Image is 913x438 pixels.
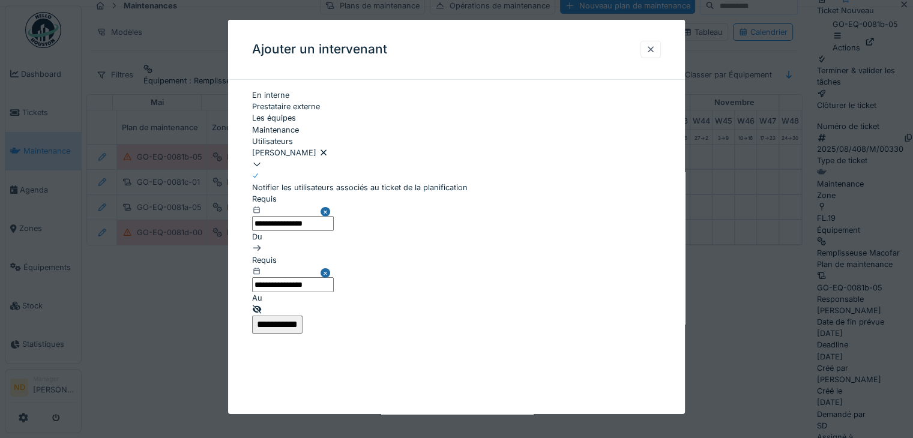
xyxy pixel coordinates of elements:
[252,101,661,112] div: Prestataire externe
[321,193,334,232] button: Close
[252,42,387,57] h3: Ajouter un intervenant
[252,89,661,101] div: En interne
[321,254,334,292] button: Close
[252,231,262,242] label: Du
[252,112,296,124] label: Les équipes
[252,136,293,147] label: Utilisateurs
[252,181,468,193] div: Notifier les utilisateurs associés au ticket de la planification
[252,254,334,265] div: Requis
[252,147,661,158] div: [PERSON_NAME]
[252,193,334,205] div: Requis
[252,292,262,304] label: Au
[252,124,661,135] div: Maintenance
